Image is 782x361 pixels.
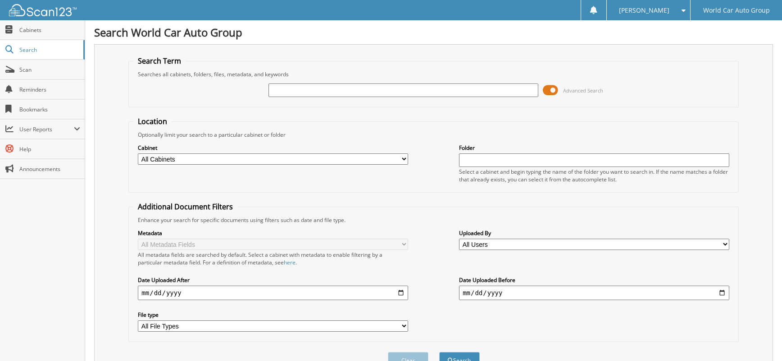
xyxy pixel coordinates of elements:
div: Enhance your search for specific documents using filters such as date and file type. [133,216,733,224]
input: start [138,286,408,300]
span: Reminders [19,86,80,93]
input: end [459,286,729,300]
div: Searches all cabinets, folders, files, metadata, and keywords [133,70,733,78]
span: Search [19,46,79,54]
a: here [284,259,296,266]
h1: Search World Car Auto Group [94,25,773,40]
label: Cabinet [138,144,408,152]
span: Bookmarks [19,106,80,113]
span: Advanced Search [563,87,603,94]
span: User Reports [19,125,74,133]
span: World Car Auto Group [703,8,770,13]
div: Select a cabinet and begin typing the name of the folder you want to search in. If the name match... [459,168,729,183]
span: Announcements [19,165,80,173]
label: Date Uploaded After [138,276,408,284]
div: Optionally limit your search to a particular cabinet or folder [133,131,733,139]
span: Help [19,145,80,153]
legend: Location [133,116,172,126]
span: [PERSON_NAME] [619,8,669,13]
img: scan123-logo-white.svg [9,4,77,16]
label: Metadata [138,229,408,237]
label: File type [138,311,408,319]
legend: Additional Document Filters [133,202,237,212]
div: All metadata fields are searched by default. Select a cabinet with metadata to enable filtering b... [138,251,408,266]
label: Uploaded By [459,229,729,237]
span: Scan [19,66,80,74]
label: Date Uploaded Before [459,276,729,284]
legend: Search Term [133,56,186,66]
label: Folder [459,144,729,152]
span: Cabinets [19,26,80,34]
